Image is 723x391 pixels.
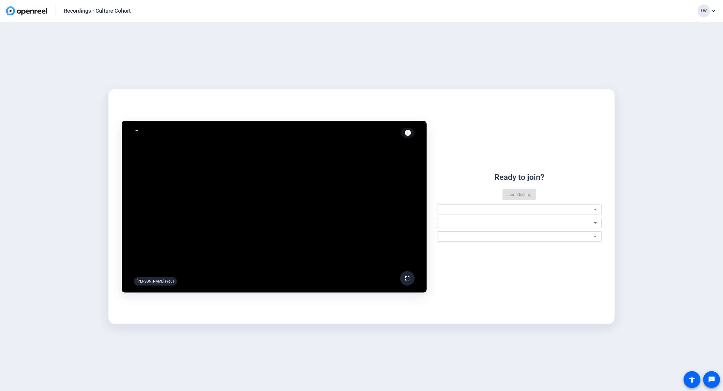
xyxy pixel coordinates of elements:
img: OpenReel logo [6,6,47,15]
mat-icon: accessibility [688,376,696,383]
div: Recordings - Culture Cohort [64,7,131,14]
mat-icon: info [404,129,412,136]
mat-icon: message [708,376,715,383]
div: LW [698,5,710,17]
div: [PERSON_NAME] (You) [134,277,177,286]
mat-icon: expand_more [710,7,717,14]
mat-icon: fullscreen [404,275,411,282]
div: Ready to join? [494,171,544,183]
